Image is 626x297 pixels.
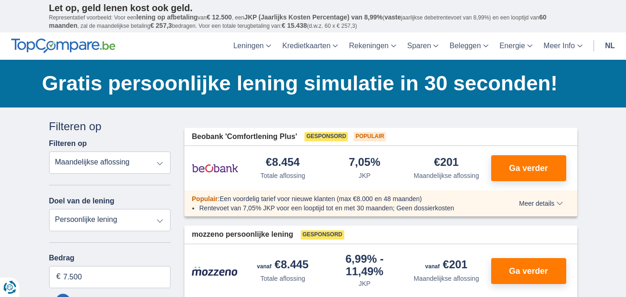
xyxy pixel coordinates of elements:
[359,171,371,180] div: JKP
[434,157,459,169] div: €201
[444,32,494,60] a: Beleggen
[277,32,343,60] a: Kredietkaarten
[538,32,588,60] a: Meer Info
[192,195,218,202] span: Populair
[220,195,422,202] span: Een voordelig tarief voor nieuwe klanten (max €8.000 en 48 maanden)
[359,279,371,288] div: JKP
[402,32,444,60] a: Sparen
[49,139,87,148] label: Filteren op
[49,13,577,30] p: Representatief voorbeeld: Voor een van , een ( jaarlijkse debetrentevoet van 8,99%) en een loopti...
[49,2,577,13] p: Let op, geld lenen kost ook geld.
[199,203,485,213] li: Rentevoet van 7,05% JKP voor een looptijd tot en met 30 maanden; Geen dossierkosten
[11,38,115,53] img: TopCompare
[150,22,172,29] span: € 257,3
[266,157,300,169] div: €8.454
[425,259,468,272] div: €201
[494,32,538,60] a: Energie
[192,132,297,142] span: Beobank 'Comfortlening Plus'
[192,157,238,180] img: product.pl.alt Beobank
[49,254,171,262] label: Bedrag
[509,267,548,275] span: Ga verder
[304,132,348,141] span: Gesponsord
[42,69,577,98] h1: Gratis persoonlijke lening simulatie in 30 seconden!
[349,157,380,169] div: 7,05%
[282,22,307,29] span: € 15.438
[354,132,386,141] span: Populair
[260,171,305,180] div: Totale aflossing
[49,13,547,29] span: 60 maanden
[192,229,293,240] span: mozzeno persoonlijke lening
[509,164,548,172] span: Ga verder
[414,171,479,180] div: Maandelijkse aflossing
[192,266,238,276] img: product.pl.alt Mozzeno
[207,13,232,21] span: € 12.500
[57,272,61,282] span: €
[414,274,479,283] div: Maandelijkse aflossing
[600,32,620,60] a: nl
[491,155,566,181] button: Ga verder
[301,230,344,240] span: Gesponsord
[512,200,569,207] button: Meer details
[49,197,114,205] label: Doel van de lening
[136,13,197,21] span: lening op afbetaling
[228,32,277,60] a: Leningen
[491,258,566,284] button: Ga verder
[328,253,402,277] div: 6,99%
[260,274,305,283] div: Totale aflossing
[519,200,563,207] span: Meer details
[343,32,401,60] a: Rekeningen
[49,119,171,134] div: Filteren op
[385,13,401,21] span: vaste
[184,194,493,203] div: :
[257,259,309,272] div: €8.445
[244,13,383,21] span: JKP (Jaarlijks Kosten Percentage) van 8,99%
